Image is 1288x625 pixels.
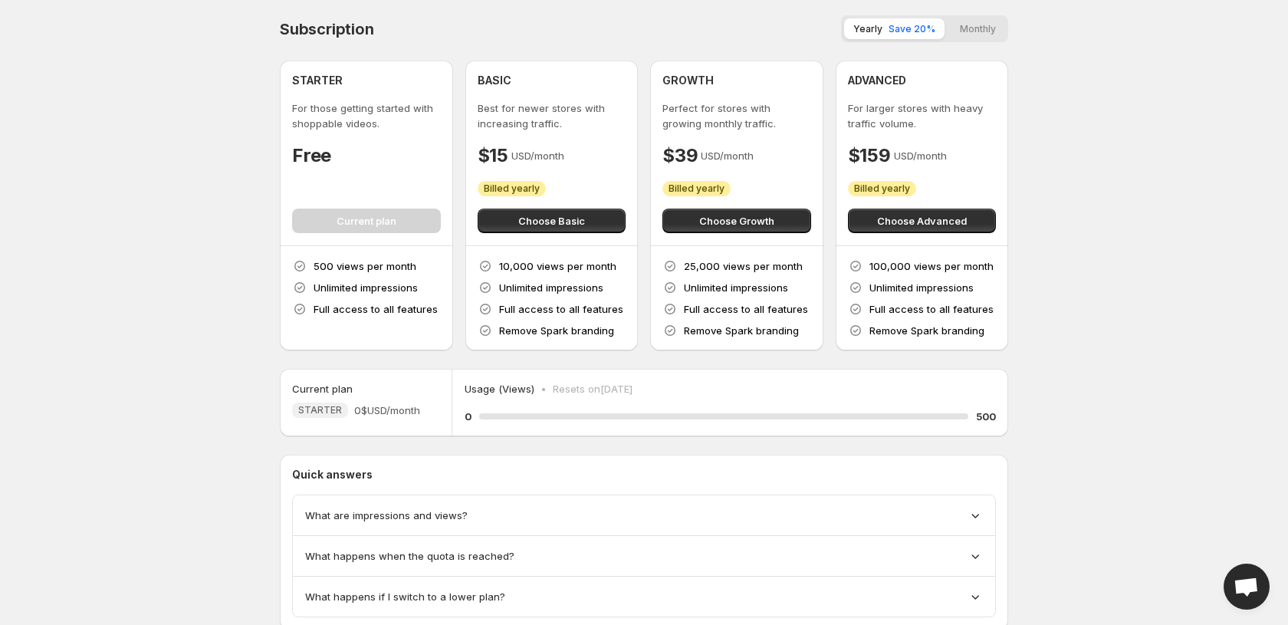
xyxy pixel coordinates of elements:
[511,148,564,163] p: USD/month
[298,404,342,416] span: STARTER
[976,409,996,424] h5: 500
[292,467,996,482] p: Quick answers
[662,209,811,233] button: Choose Growth
[518,213,585,229] span: Choose Basic
[869,280,974,295] p: Unlimited impressions
[499,323,614,338] p: Remove Spark branding
[848,181,916,196] div: Billed yearly
[478,181,546,196] div: Billed yearly
[305,548,514,564] span: What happens when the quota is reached?
[844,18,945,39] button: YearlySave 20%
[951,18,1005,39] button: Monthly
[305,508,468,523] span: What are impressions and views?
[684,258,803,274] p: 25,000 views per month
[499,280,603,295] p: Unlimited impressions
[662,100,811,131] p: Perfect for stores with growing monthly traffic.
[869,323,984,338] p: Remove Spark branding
[314,280,418,295] p: Unlimited impressions
[877,213,967,229] span: Choose Advanced
[699,213,774,229] span: Choose Growth
[684,280,788,295] p: Unlimited impressions
[465,409,472,424] h5: 0
[848,143,891,168] h4: $159
[314,258,416,274] p: 500 views per month
[499,258,616,274] p: 10,000 views per month
[292,381,353,396] h5: Current plan
[280,20,374,38] h4: Subscription
[869,301,994,317] p: Full access to all features
[292,143,331,168] h4: Free
[701,148,754,163] p: USD/month
[305,589,505,604] span: What happens if I switch to a lower plan?
[292,73,343,88] h4: STARTER
[889,23,935,35] span: Save 20%
[662,181,731,196] div: Billed yearly
[478,73,511,88] h4: BASIC
[853,23,882,35] span: Yearly
[478,143,508,168] h4: $15
[354,403,420,418] span: 0$ USD/month
[662,73,714,88] h4: GROWTH
[848,100,997,131] p: For larger stores with heavy traffic volume.
[662,143,698,168] h4: $39
[1224,564,1270,610] div: Open chat
[684,323,799,338] p: Remove Spark branding
[499,301,623,317] p: Full access to all features
[894,148,947,163] p: USD/month
[848,209,997,233] button: Choose Advanced
[292,100,441,131] p: For those getting started with shoppable videos.
[553,381,632,396] p: Resets on [DATE]
[478,209,626,233] button: Choose Basic
[684,301,808,317] p: Full access to all features
[540,381,547,396] p: •
[869,258,994,274] p: 100,000 views per month
[314,301,438,317] p: Full access to all features
[848,73,906,88] h4: ADVANCED
[478,100,626,131] p: Best for newer stores with increasing traffic.
[465,381,534,396] p: Usage (Views)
